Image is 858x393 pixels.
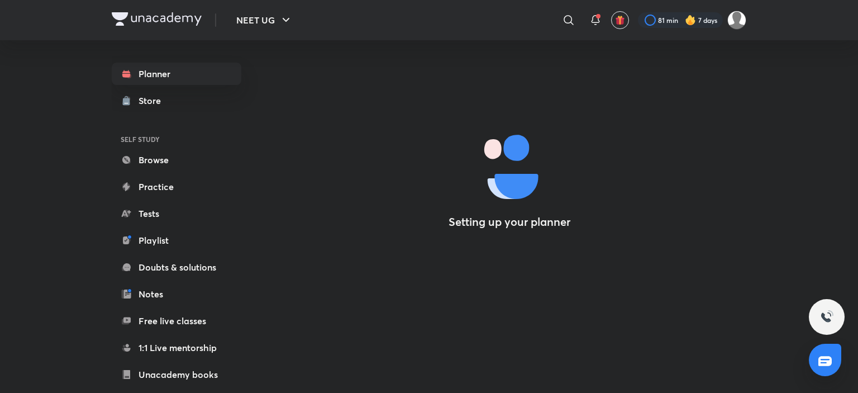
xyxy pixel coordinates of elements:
[611,11,629,29] button: avatar
[112,202,241,225] a: Tests
[112,310,241,332] a: Free live classes
[112,130,241,149] h6: SELF STUDY
[820,310,833,324] img: ttu
[112,256,241,278] a: Doubts & solutions
[112,176,241,198] a: Practice
[139,94,168,107] div: Store
[112,12,202,29] a: Company Logo
[727,11,746,30] img: Kebir Hasan Sk
[449,215,570,229] h4: Setting up your planner
[112,63,241,85] a: Planner
[685,15,696,26] img: streak
[112,229,241,252] a: Playlist
[112,89,241,112] a: Store
[112,149,241,171] a: Browse
[112,337,241,359] a: 1:1 Live mentorship
[112,363,241,386] a: Unacademy books
[615,15,625,25] img: avatar
[112,12,202,26] img: Company Logo
[112,283,241,305] a: Notes
[230,9,299,31] button: NEET UG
